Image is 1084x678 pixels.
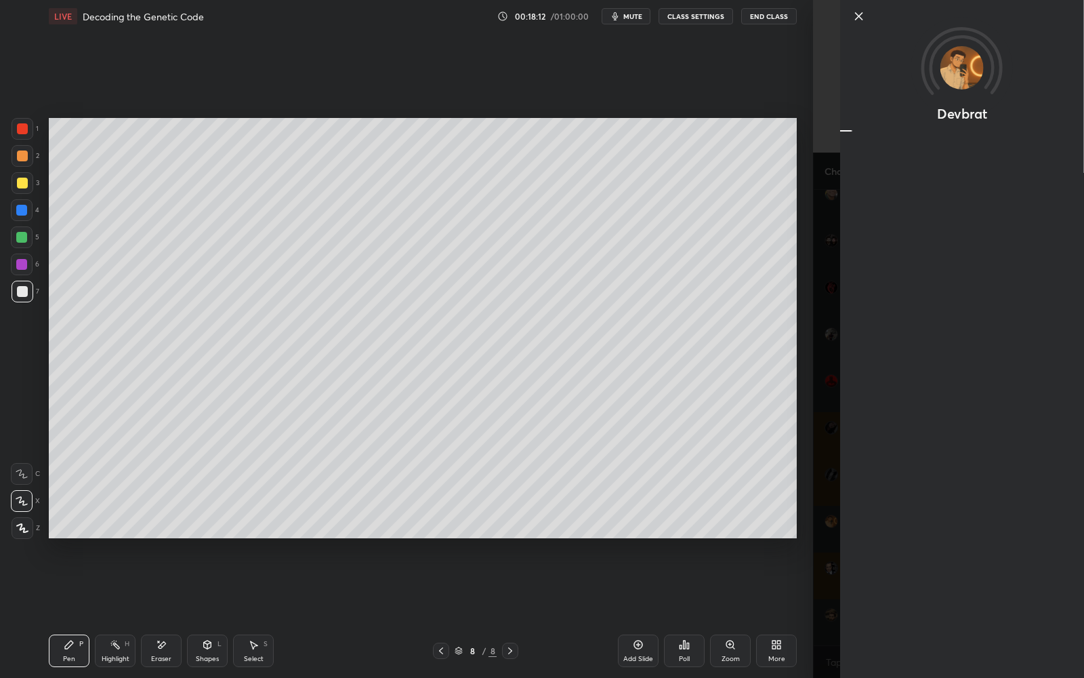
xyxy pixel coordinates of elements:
div: 5 [11,226,39,248]
div: 6 [11,254,39,275]
div: L [217,641,222,647]
div: Highlight [102,656,129,662]
div: P [79,641,83,647]
div: 3 [12,172,39,194]
div: X [11,490,40,512]
button: CLASS SETTINGS [659,8,733,24]
div: animation [840,120,1084,134]
div: 8 [488,645,497,657]
div: 2 [12,145,39,167]
div: Add Slide [623,656,653,662]
button: End Class [741,8,797,24]
h4: Decoding the Genetic Code [83,10,204,23]
div: Shapes [196,656,219,662]
div: / [482,647,486,655]
div: 1 [12,118,39,140]
img: db7777989edd4bdb93bd95222022551a.jpg [940,46,984,89]
div: Select [244,656,264,662]
div: Eraser [151,656,171,662]
button: mute [602,8,650,24]
div: More [768,656,785,662]
div: Z [12,517,40,539]
div: H [125,641,129,647]
div: Zoom [722,656,740,662]
div: Poll [679,656,690,662]
div: 8 [465,647,479,655]
div: 7 [12,281,39,302]
div: Pen [63,656,75,662]
div: 4 [11,199,39,221]
div: S [264,641,268,647]
div: LIVE [49,8,77,24]
p: Devbrat [937,108,987,119]
div: C [11,463,40,485]
span: mute [623,12,642,21]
